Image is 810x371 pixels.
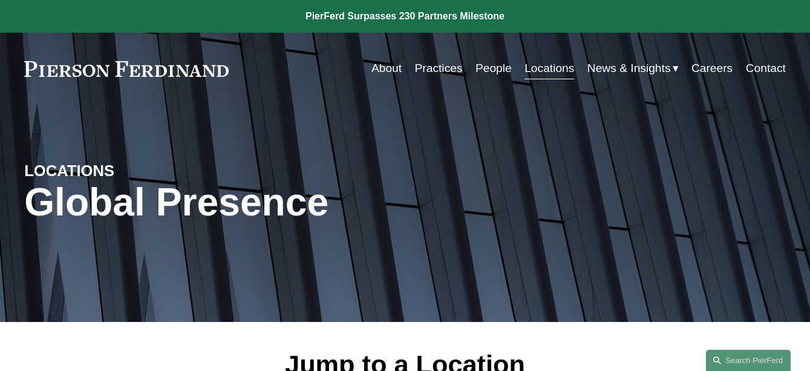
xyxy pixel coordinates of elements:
span: News & Insights [587,58,671,79]
a: folder dropdown [587,57,679,80]
a: Practices [415,57,463,80]
a: Contact [746,57,786,80]
a: Careers [691,57,733,80]
a: Locations [524,57,574,80]
a: People [475,57,512,80]
h1: Global Presence [24,180,532,225]
h4: LOCATIONS [24,161,215,181]
a: About [371,57,402,80]
a: Search this site [706,350,791,371]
